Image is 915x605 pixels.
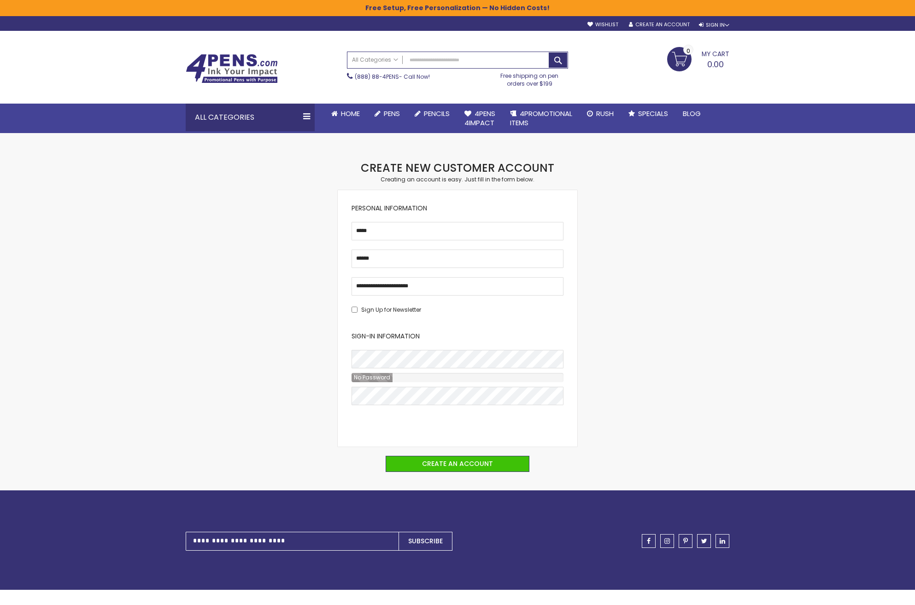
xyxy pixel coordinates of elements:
[352,373,393,381] span: No Password
[324,104,367,124] a: Home
[352,332,420,341] span: Sign-in Information
[352,373,393,382] div: Password Strength:
[352,204,427,213] span: Personal Information
[629,21,690,28] a: Create an Account
[367,104,407,124] a: Pens
[683,538,688,544] span: pinterest
[186,54,278,83] img: 4Pens Custom Pens and Promotional Products
[621,104,675,124] a: Specials
[361,306,421,314] span: Sign Up for Newsletter
[386,456,529,472] button: Create an Account
[457,104,503,134] a: 4Pens4impact
[347,52,403,67] a: All Categories
[642,534,656,548] a: facebook
[699,22,729,29] div: Sign In
[510,109,572,128] span: 4PROMOTIONAL ITEMS
[675,104,708,124] a: Blog
[697,534,711,548] a: twitter
[338,176,577,183] div: Creating an account is easy. Just fill in the form below.
[683,109,701,118] span: Blog
[701,538,707,544] span: twitter
[422,459,493,468] span: Create an Account
[464,109,495,128] span: 4Pens 4impact
[352,56,398,64] span: All Categories
[355,73,430,81] span: - Call Now!
[664,538,670,544] span: instagram
[667,47,729,70] a: 0.00 0
[707,58,724,70] span: 0.00
[587,21,618,28] a: Wishlist
[491,69,569,87] div: Free shipping on pen orders over $199
[355,73,399,81] a: (888) 88-4PENS
[660,534,674,548] a: instagram
[596,109,614,118] span: Rush
[408,536,443,546] span: Subscribe
[361,160,554,175] strong: Create New Customer Account
[384,109,400,118] span: Pens
[407,104,457,124] a: Pencils
[647,538,651,544] span: facebook
[399,532,452,551] button: Subscribe
[424,109,450,118] span: Pencils
[679,534,692,548] a: pinterest
[580,104,621,124] a: Rush
[716,534,729,548] a: linkedin
[686,47,690,55] span: 0
[638,109,668,118] span: Specials
[503,104,580,134] a: 4PROMOTIONALITEMS
[186,104,315,131] div: All Categories
[341,109,360,118] span: Home
[720,538,725,544] span: linkedin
